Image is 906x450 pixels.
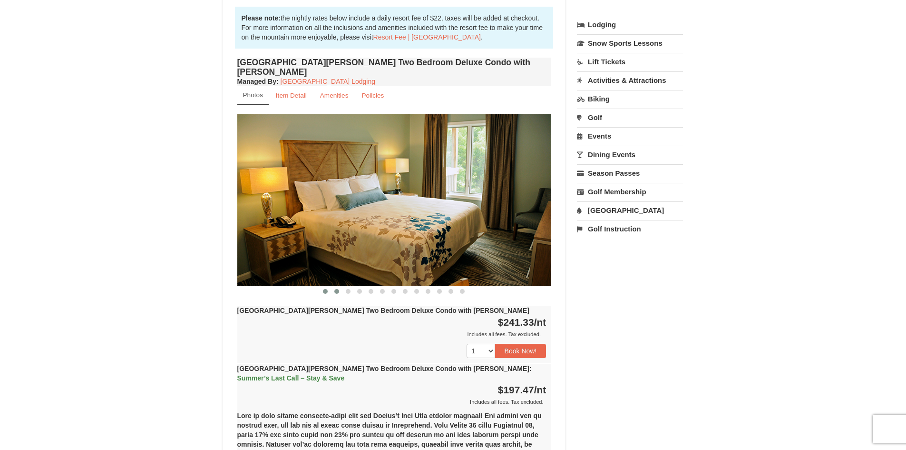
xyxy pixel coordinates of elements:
small: Photos [243,91,263,99]
div: Includes all fees. Tax excluded. [237,330,546,339]
span: /nt [534,384,546,395]
a: Snow Sports Lessons [577,34,683,52]
a: [GEOGRAPHIC_DATA] Lodging [281,78,375,85]
span: Managed By [237,78,276,85]
div: Includes all fees. Tax excluded. [237,397,546,407]
a: Photos [237,86,269,105]
strong: Please note: [242,14,281,22]
strong: [GEOGRAPHIC_DATA][PERSON_NAME] Two Bedroom Deluxe Condo with [PERSON_NAME] [237,365,532,382]
small: Item Detail [276,92,307,99]
small: Policies [361,92,384,99]
a: Lodging [577,16,683,33]
a: Activities & Attractions [577,71,683,89]
img: 18876286-137-863bd0ca.jpg [237,114,551,286]
a: Lift Tickets [577,53,683,70]
h4: [GEOGRAPHIC_DATA][PERSON_NAME] Two Bedroom Deluxe Condo with [PERSON_NAME] [237,58,551,77]
a: Amenities [314,86,355,105]
span: : [529,365,532,372]
strong: $241.33 [498,317,546,328]
a: Golf Instruction [577,220,683,238]
strong: : [237,78,279,85]
span: Summer’s Last Call – Stay & Save [237,374,345,382]
a: Dining Events [577,146,683,163]
div: the nightly rates below include a daily resort fee of $22, taxes will be added at checkout. For m... [235,7,554,49]
span: $197.47 [498,384,534,395]
a: Resort Fee | [GEOGRAPHIC_DATA] [373,33,481,41]
a: Policies [355,86,390,105]
a: Item Detail [270,86,313,105]
small: Amenities [320,92,349,99]
strong: [GEOGRAPHIC_DATA][PERSON_NAME] Two Bedroom Deluxe Condo with [PERSON_NAME] [237,307,529,314]
button: Book Now! [495,344,546,358]
a: Season Passes [577,164,683,182]
span: /nt [534,317,546,328]
a: Events [577,127,683,145]
a: [GEOGRAPHIC_DATA] [577,201,683,219]
a: Biking [577,90,683,108]
a: Golf Membership [577,183,683,200]
a: Golf [577,109,683,126]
